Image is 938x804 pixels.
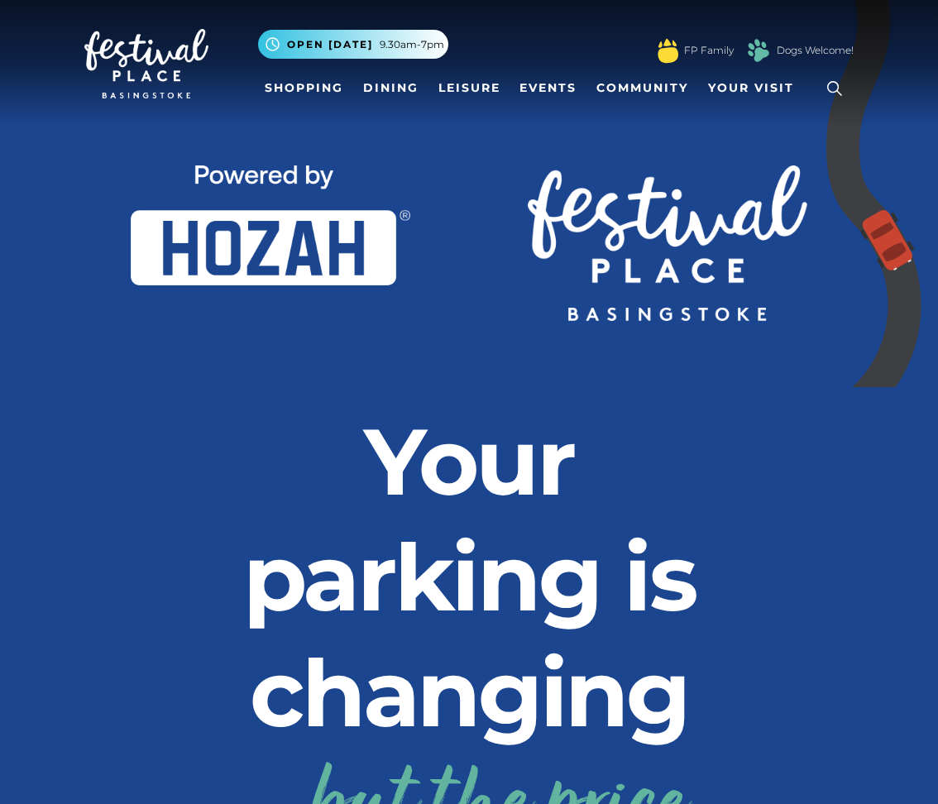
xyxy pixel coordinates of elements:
[84,29,208,98] img: Festival Place Logo
[432,73,507,103] a: Leisure
[380,37,444,52] span: 9.30am-7pm
[357,73,425,103] a: Dining
[287,37,373,52] span: Open [DATE]
[708,79,794,97] span: Your Visit
[258,30,448,59] button: Open [DATE] 9.30am-7pm
[777,43,854,58] a: Dogs Welcome!
[258,73,350,103] a: Shopping
[701,73,809,103] a: Your Visit
[684,43,734,58] a: FP Family
[513,73,583,103] a: Events
[590,73,695,103] a: Community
